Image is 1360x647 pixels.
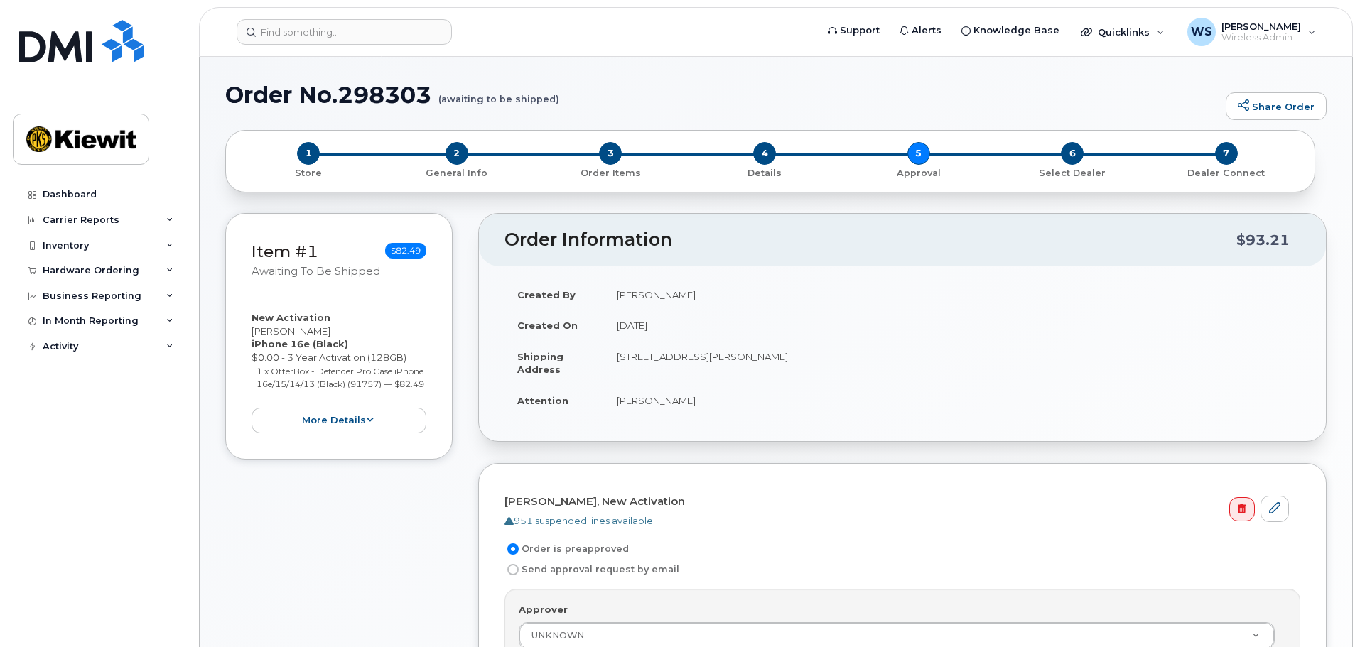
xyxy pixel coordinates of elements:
[517,320,578,331] strong: Created On
[604,341,1300,385] td: [STREET_ADDRESS][PERSON_NAME]
[688,165,842,180] a: 4 Details
[604,310,1300,341] td: [DATE]
[243,167,374,180] p: Store
[385,243,426,259] span: $82.49
[753,142,776,165] span: 4
[1149,165,1303,180] a: 7 Dealer Connect
[252,338,348,349] strong: iPhone 16e (Black)
[380,165,534,180] a: 2 General Info
[252,311,426,433] div: [PERSON_NAME] $0.00 - 3 Year Activation (128GB)
[517,289,576,300] strong: Created By
[257,366,424,390] small: 1 x OtterBox - Defender Pro Case iPhone 16e/15/14/13 (Black) (91757) — $82.49
[225,82,1219,107] h1: Order No.298303
[252,265,380,278] small: awaiting to be shipped
[534,165,688,180] a: 3 Order Items
[539,167,682,180] p: Order Items
[531,630,584,641] span: UNKNOWN
[517,351,563,376] strong: Shipping Address
[504,496,1289,508] h4: [PERSON_NAME], New Activation
[252,408,426,434] button: more details
[694,167,836,180] p: Details
[297,142,320,165] span: 1
[507,543,519,555] input: Order is preapproved
[504,514,1289,528] div: 951 suspended lines available.
[504,540,629,558] label: Order is preapproved
[252,312,330,323] strong: New Activation
[604,279,1300,310] td: [PERSON_NAME]
[517,395,568,406] strong: Attention
[1155,167,1297,180] p: Dealer Connect
[604,385,1300,416] td: [PERSON_NAME]
[1215,142,1238,165] span: 7
[1061,142,1084,165] span: 6
[237,165,380,180] a: 1 Store
[386,167,529,180] p: General Info
[438,82,559,104] small: (awaiting to be shipped)
[507,564,519,575] input: Send approval request by email
[519,603,568,616] label: Approver
[504,230,1236,250] h2: Order Information
[1236,227,1290,254] div: $93.21
[995,165,1150,180] a: 6 Select Dealer
[252,241,318,261] a: Item #1
[599,142,622,165] span: 3
[1001,167,1144,180] p: Select Dealer
[446,142,468,165] span: 2
[504,561,679,578] label: Send approval request by email
[1226,92,1327,121] a: Share Order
